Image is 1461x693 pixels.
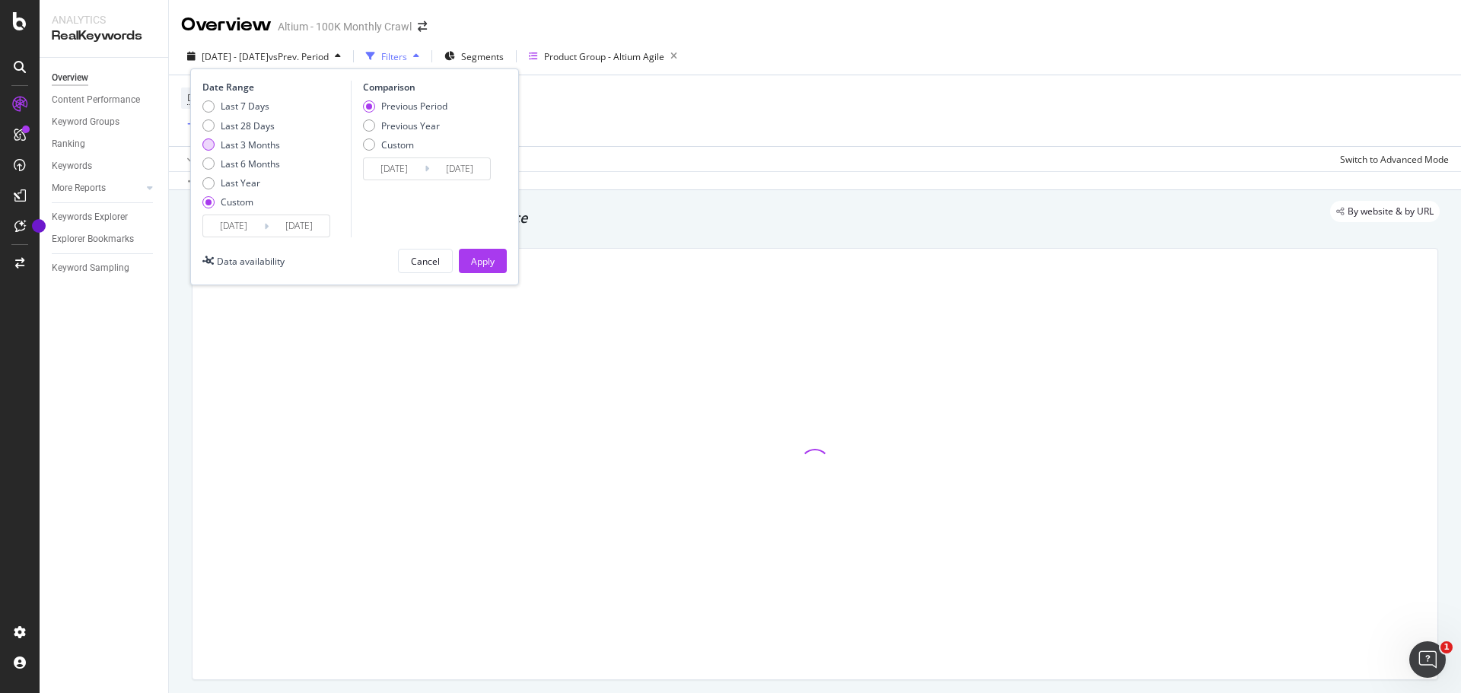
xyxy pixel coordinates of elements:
div: arrow-right-arrow-left [418,21,427,32]
div: Last Year [221,176,260,189]
a: More Reports [52,180,142,196]
a: Content Performance [52,92,158,108]
div: Explorer Bookmarks [52,231,134,247]
div: Filters [381,50,407,63]
div: Product Group - Altium Agile [544,50,664,63]
div: Keyword Groups [52,114,119,130]
button: Add Filter [181,116,242,134]
div: Custom [381,138,414,151]
a: Explorer Bookmarks [52,231,158,247]
a: Overview [52,70,158,86]
div: Custom [363,138,447,151]
input: Start Date [364,158,425,180]
span: Segments [461,50,504,63]
button: Switch to Advanced Mode [1334,147,1449,171]
div: Overview [52,70,88,86]
div: Last 3 Months [202,138,280,151]
div: Last 6 Months [221,157,280,170]
div: Last 7 Days [202,100,280,113]
button: [DATE] - [DATE]vsPrev. Period [181,44,347,68]
button: Cancel [398,249,453,273]
div: Previous Period [381,100,447,113]
div: Last 28 Days [202,119,280,132]
div: Ranking [52,136,85,152]
input: Start Date [203,215,264,237]
div: Last Year [202,176,280,189]
input: End Date [269,215,329,237]
span: By website & by URL [1348,207,1434,216]
iframe: Intercom live chat [1409,641,1446,678]
input: End Date [429,158,490,180]
div: Last 28 Days [221,119,275,132]
div: Previous Year [381,119,440,132]
div: Tooltip anchor [32,219,46,233]
div: Date Range [202,81,347,94]
div: Keywords Explorer [52,209,128,225]
a: Keywords [52,158,158,174]
span: 1 [1440,641,1453,653]
div: legacy label [1330,201,1440,222]
div: Custom [221,196,253,208]
a: Keywords Explorer [52,209,158,225]
div: Last 7 Days [221,100,269,113]
div: Analytics [52,12,156,27]
div: Switch to Advanced Mode [1340,153,1449,166]
div: Comparison [363,81,495,94]
div: Custom [202,196,280,208]
div: Previous Year [363,119,447,132]
div: Data availability [217,255,285,268]
a: Keyword Groups [52,114,158,130]
span: vs Prev. Period [269,50,329,63]
span: Device [187,91,216,104]
a: Keyword Sampling [52,260,158,276]
div: Overview [181,12,272,38]
button: Apply [459,249,507,273]
span: [DATE] - [DATE] [202,50,269,63]
div: RealKeywords [52,27,156,45]
div: Last 3 Months [221,138,280,151]
div: Altium - 100K Monthly Crawl [278,19,412,34]
button: Filters [360,44,425,68]
div: Keyword Sampling [52,260,129,276]
button: Segments [438,44,510,68]
div: More Reports [52,180,106,196]
div: Last 6 Months [202,157,280,170]
button: Apply [181,147,225,171]
div: Cancel [411,255,440,268]
div: Content Performance [52,92,140,108]
a: Ranking [52,136,158,152]
div: Keywords [52,158,92,174]
button: Product Group - Altium Agile [523,44,683,68]
div: Previous Period [363,100,447,113]
div: Apply [471,255,495,268]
